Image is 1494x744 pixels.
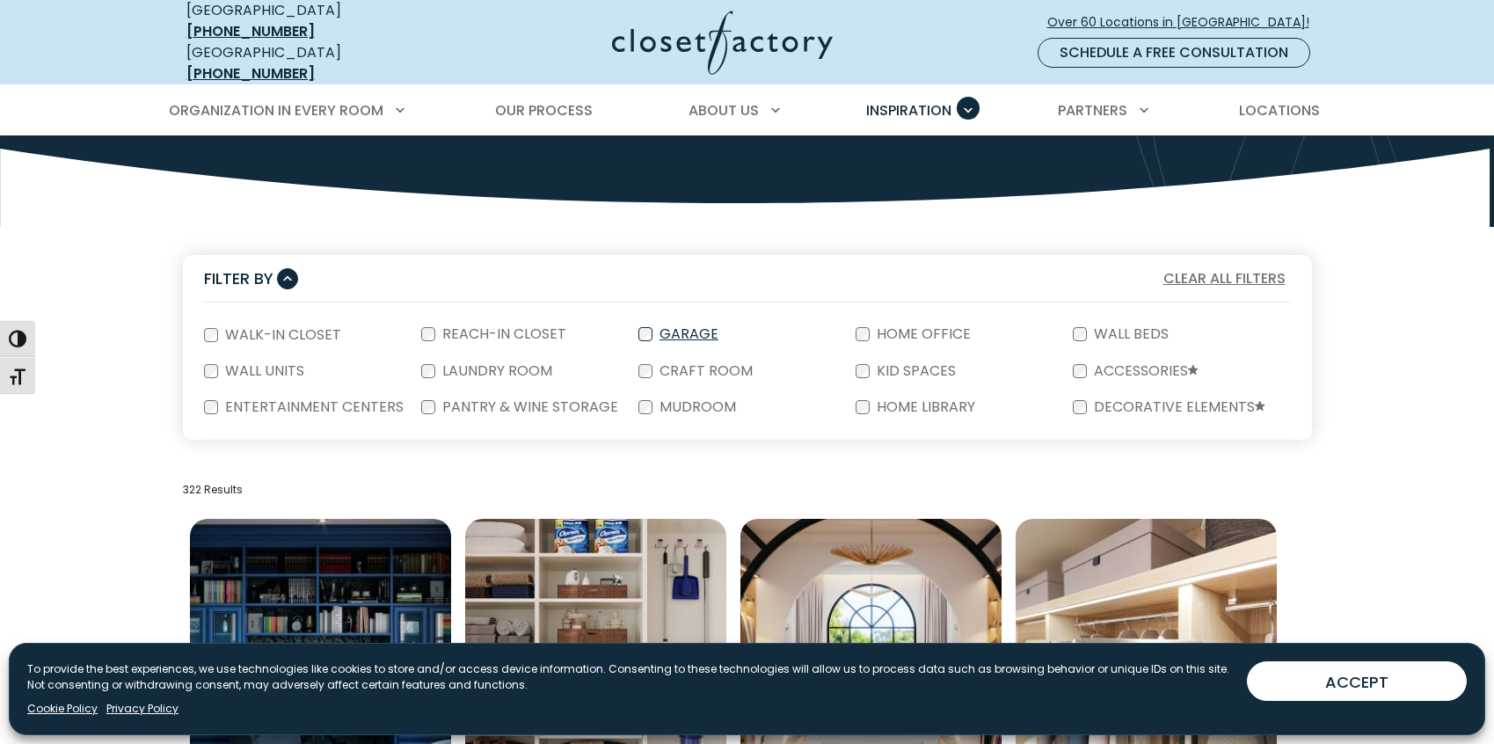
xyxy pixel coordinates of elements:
p: 322 Results [183,482,1312,498]
button: ACCEPT [1247,661,1467,701]
label: Home Office [870,327,974,341]
span: Inspiration [866,100,951,120]
span: Over 60 Locations in [GEOGRAPHIC_DATA]! [1047,13,1323,32]
label: Garage [652,327,722,341]
a: [PHONE_NUMBER] [186,63,315,84]
span: About Us [689,100,759,120]
a: Privacy Policy [106,701,179,717]
a: Schedule a Free Consultation [1038,38,1310,68]
label: Pantry & Wine Storage [435,400,622,414]
label: Craft Room [652,364,756,378]
label: Decorative Elements [1087,400,1269,415]
label: Walk-In Closet [218,328,345,342]
label: Entertainment Centers [218,400,407,414]
label: Kid Spaces [870,364,959,378]
label: Reach-In Closet [435,327,570,341]
button: Filter By [204,266,298,291]
span: Locations [1239,100,1320,120]
a: Over 60 Locations in [GEOGRAPHIC_DATA]! [1046,7,1324,38]
button: Clear All Filters [1158,267,1291,290]
label: Mudroom [652,400,740,414]
label: Home Library [870,400,979,414]
a: Cookie Policy [27,701,98,717]
nav: Primary Menu [157,86,1338,135]
label: Wall Beds [1087,327,1172,341]
span: Partners [1058,100,1127,120]
span: Our Process [495,100,593,120]
div: [GEOGRAPHIC_DATA] [186,42,441,84]
span: Organization in Every Room [169,100,383,120]
label: Accessories [1087,364,1202,379]
label: Wall Units [218,364,308,378]
label: Laundry Room [435,364,556,378]
p: To provide the best experiences, we use technologies like cookies to store and/or access device i... [27,661,1233,693]
a: [PHONE_NUMBER] [186,21,315,41]
img: Closet Factory Logo [612,11,833,75]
